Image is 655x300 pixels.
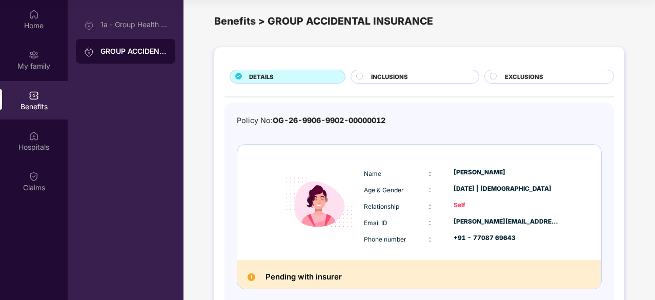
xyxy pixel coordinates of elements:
[364,219,387,227] span: Email ID
[277,160,361,245] img: icon
[84,47,94,57] img: svg+xml;base64,PHN2ZyB3aWR0aD0iMjAiIGhlaWdodD0iMjAiIHZpZXdCb3g9IjAgMCAyMCAyMCIgZmlsbD0ibm9uZSIgeG...
[29,131,39,141] img: svg+xml;base64,PHN2ZyBpZD0iSG9zcGl0YWxzIiB4bWxucz0iaHR0cDovL3d3dy53My5vcmcvMjAwMC9zdmciIHdpZHRoPS...
[429,169,431,177] span: :
[214,13,624,29] div: Benefits > GROUP ACCIDENTAL INSURANCE
[429,202,431,210] span: :
[364,235,406,243] span: Phone number
[364,203,399,210] span: Relationship
[454,184,559,194] div: [DATE] | [DEMOGRAPHIC_DATA]
[364,186,404,194] span: Age & Gender
[505,72,543,82] span: EXCLUSIONS
[454,168,559,177] div: [PERSON_NAME]
[265,270,342,284] h2: Pending with insurer
[454,201,559,210] div: Self
[237,115,385,127] div: Policy No:
[429,234,431,243] span: :
[249,72,274,82] span: DETAILS
[100,21,167,29] div: 1a - Group Health Insurance
[429,218,431,227] span: :
[84,20,94,30] img: svg+xml;base64,PHN2ZyB3aWR0aD0iMjAiIGhlaWdodD0iMjAiIHZpZXdCb3g9IjAgMCAyMCAyMCIgZmlsbD0ibm9uZSIgeG...
[364,170,381,177] span: Name
[371,72,408,82] span: INCLUSIONS
[429,185,431,194] span: :
[454,233,559,243] div: +91 - 77087 69643
[454,217,559,227] div: [PERSON_NAME][EMAIL_ADDRESS][DOMAIN_NAME]
[29,90,39,101] img: svg+xml;base64,PHN2ZyBpZD0iQmVuZWZpdHMiIHhtbG5zPSJodHRwOi8vd3d3LnczLm9yZy8yMDAwL3N2ZyIgd2lkdGg9Ij...
[273,116,385,125] span: OG-26-9906-9902-00000012
[248,273,255,281] img: Pending
[100,46,167,56] div: GROUP ACCIDENTAL INSURANCE
[29,171,39,182] img: svg+xml;base64,PHN2ZyBpZD0iQ2xhaW0iIHhtbG5zPSJodHRwOi8vd3d3LnczLm9yZy8yMDAwL3N2ZyIgd2lkdGg9IjIwIi...
[29,50,39,60] img: svg+xml;base64,PHN2ZyB3aWR0aD0iMjAiIGhlaWdodD0iMjAiIHZpZXdCb3g9IjAgMCAyMCAyMCIgZmlsbD0ibm9uZSIgeG...
[29,9,39,19] img: svg+xml;base64,PHN2ZyBpZD0iSG9tZSIgeG1sbnM9Imh0dHA6Ly93d3cudzMub3JnLzIwMDAvc3ZnIiB3aWR0aD0iMjAiIG...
